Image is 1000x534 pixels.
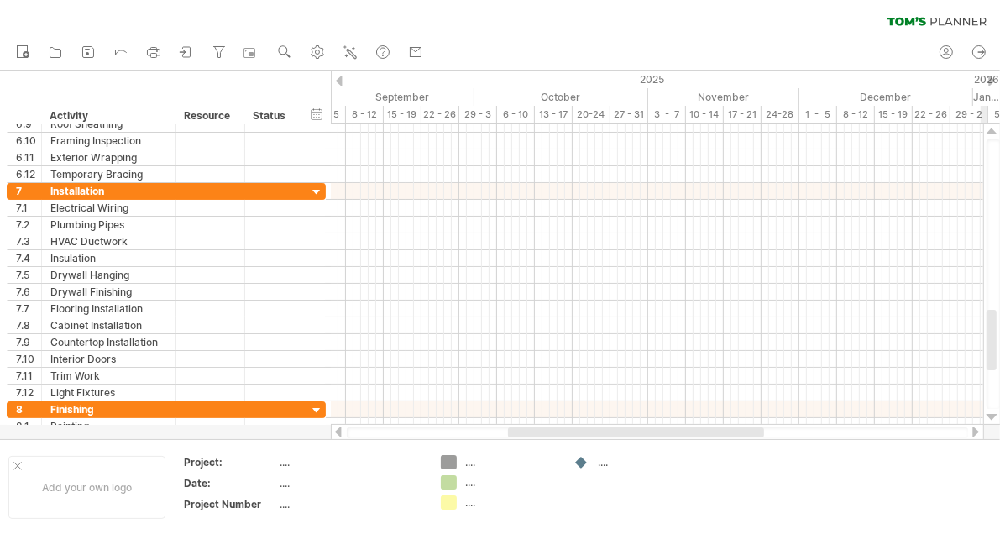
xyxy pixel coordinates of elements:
div: Plumbing Pipes [50,217,167,233]
div: 1 - 5 [799,106,837,123]
div: Insulation [50,250,167,266]
div: 22 - 26 [421,106,459,123]
div: Electrical Wiring [50,200,167,216]
div: .... [465,495,557,510]
div: 7 [16,183,41,199]
div: September 2025 [308,88,474,106]
div: 24-28 [762,106,799,123]
div: 3 - 7 [648,106,686,123]
div: Temporary Bracing [50,166,167,182]
div: October 2025 [474,88,648,106]
div: .... [280,476,421,490]
div: 8 - 12 [346,106,384,123]
div: 6.11 [16,149,41,165]
div: 7.1 [16,200,41,216]
div: 6.10 [16,133,41,149]
div: 7.9 [16,334,41,350]
div: Finishing [50,401,167,417]
div: Exterior Wrapping [50,149,167,165]
div: 6 - 10 [497,106,535,123]
div: 29 - 2 [950,106,988,123]
div: Project Number [184,497,276,511]
div: 7.7 [16,301,41,317]
div: 7.10 [16,351,41,367]
div: .... [465,475,557,489]
div: .... [280,455,421,469]
div: 8 [16,401,41,417]
div: December 2025 [799,88,973,106]
div: 7.2 [16,217,41,233]
div: 7.5 [16,267,41,283]
div: 22 - 26 [913,106,950,123]
div: Activity [50,107,166,124]
div: 7.3 [16,233,41,249]
div: 20-24 [573,106,610,123]
div: 8 - 12 [837,106,875,123]
div: Trim Work [50,368,167,384]
div: Status [253,107,290,124]
div: Interior Doors [50,351,167,367]
div: Installation [50,183,167,199]
div: Cabinet Installation [50,317,167,333]
div: Add your own logo [8,456,165,519]
div: 17 - 21 [724,106,762,123]
div: 7.12 [16,385,41,400]
div: November 2025 [648,88,799,106]
div: Countertop Installation [50,334,167,350]
div: 15 - 19 [384,106,421,123]
div: Drywall Finishing [50,284,167,300]
div: 27 - 31 [610,106,648,123]
div: 15 - 19 [875,106,913,123]
div: Framing Inspection [50,133,167,149]
div: .... [465,455,557,469]
div: 8.1 [16,418,41,434]
div: 7.6 [16,284,41,300]
div: Flooring Installation [50,301,167,317]
div: .... [598,455,689,469]
div: 7.4 [16,250,41,266]
div: 10 - 14 [686,106,724,123]
div: 13 - 17 [535,106,573,123]
div: Project: [184,455,276,469]
div: 29 - 3 [459,106,497,123]
div: HVAC Ductwork [50,233,167,249]
div: .... [280,497,421,511]
div: Resource [184,107,235,124]
div: Light Fixtures [50,385,167,400]
div: 6.12 [16,166,41,182]
div: 7.11 [16,368,41,384]
div: Date: [184,476,276,490]
div: Painting [50,418,167,434]
div: Drywall Hanging [50,267,167,283]
div: 7.8 [16,317,41,333]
